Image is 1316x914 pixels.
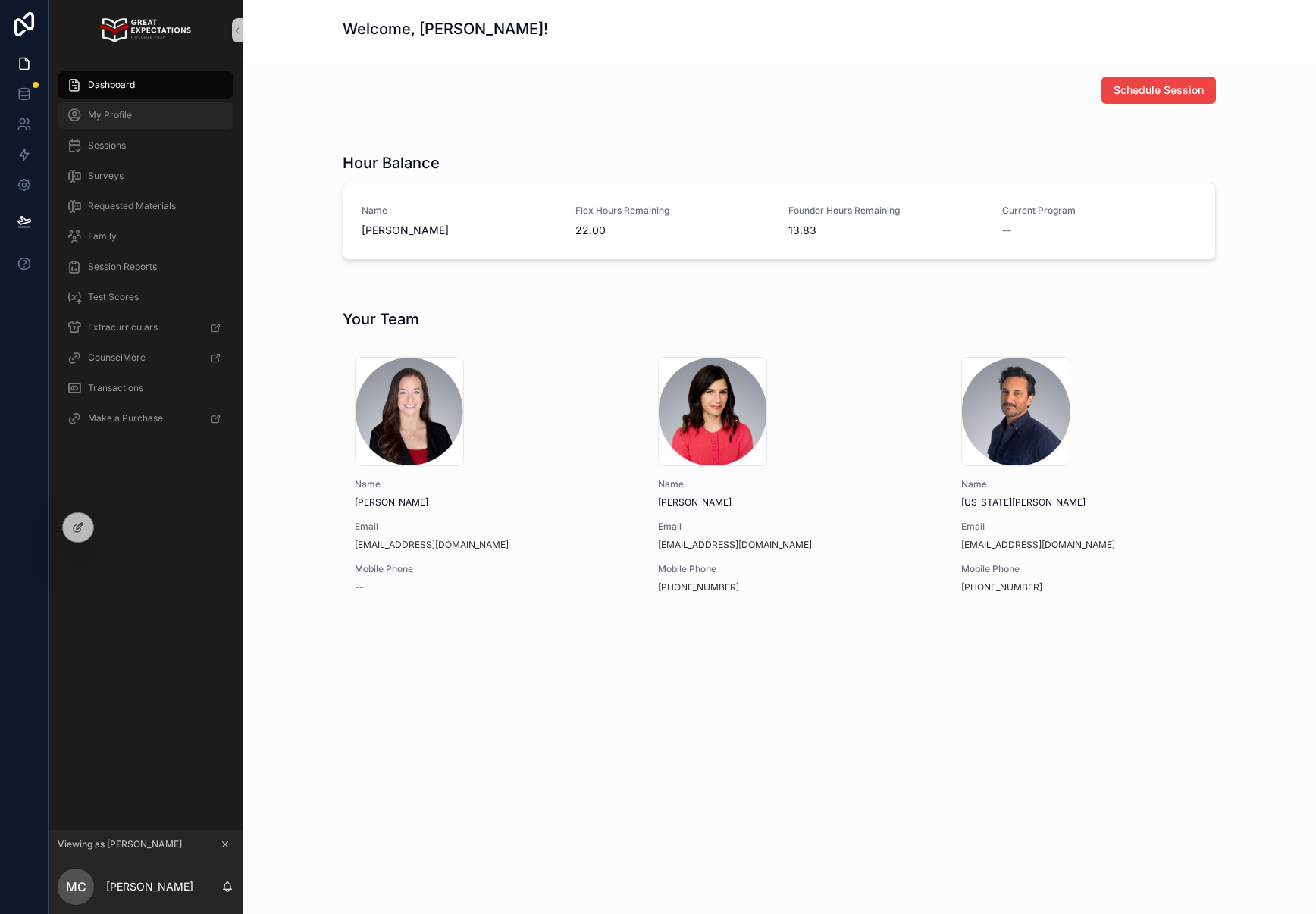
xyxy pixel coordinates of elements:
[355,496,622,509] span: [PERSON_NAME]
[658,539,812,551] a: [EMAIL_ADDRESS][DOMAIN_NAME]
[88,79,135,91] span: Dashboard
[658,496,925,509] span: [PERSON_NAME]
[88,412,163,424] span: Make a Purchase
[49,61,243,452] div: scrollable content
[362,223,557,238] span: [PERSON_NAME]
[788,205,984,217] span: Founder Hours Remaining
[1101,77,1216,104] button: Schedule Session
[355,521,622,533] span: Email
[961,581,1042,593] a: [PHONE_NUMBER]
[355,478,622,490] span: Name
[58,314,233,341] a: Extracurriculars
[88,352,146,364] span: CounselMore
[58,71,233,99] a: Dashboard
[343,152,440,174] h1: Hour Balance
[58,223,233,250] a: Family
[58,838,182,850] span: Viewing as [PERSON_NAME]
[88,200,176,212] span: Requested Materials
[355,563,622,575] span: Mobile Phone
[66,878,86,896] span: MC
[88,321,158,333] span: Extracurriculars
[88,261,157,273] span: Session Reports
[658,478,925,490] span: Name
[88,170,124,182] span: Surveys
[58,374,233,402] a: Transactions
[88,139,126,152] span: Sessions
[58,162,233,189] a: Surveys
[575,223,771,238] span: 22.00
[343,18,548,39] h1: Welcome, [PERSON_NAME]!
[88,382,143,394] span: Transactions
[658,563,925,575] span: Mobile Phone
[58,405,233,432] a: Make a Purchase
[58,132,233,159] a: Sessions
[58,253,233,280] a: Session Reports
[1002,223,1011,238] span: --
[961,478,1228,490] span: Name
[658,521,925,533] span: Email
[343,308,419,330] h1: Your Team
[58,102,233,129] a: My Profile
[88,291,139,303] span: Test Scores
[362,205,557,217] span: Name
[58,283,233,311] a: Test Scores
[961,539,1115,551] a: [EMAIL_ADDRESS][DOMAIN_NAME]
[961,521,1228,533] span: Email
[88,230,117,243] span: Family
[961,496,1228,509] span: [US_STATE][PERSON_NAME]
[58,193,233,220] a: Requested Materials
[575,205,771,217] span: Flex Hours Remaining
[961,563,1228,575] span: Mobile Phone
[106,879,193,894] p: [PERSON_NAME]
[58,344,233,371] a: CounselMore
[355,581,364,593] span: --
[1002,205,1198,217] span: Current Program
[788,223,984,238] span: 13.83
[1114,83,1204,98] span: Schedule Session
[355,539,509,551] a: [EMAIL_ADDRESS][DOMAIN_NAME]
[100,18,190,42] img: App logo
[658,581,739,593] a: [PHONE_NUMBER]
[88,109,132,121] span: My Profile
